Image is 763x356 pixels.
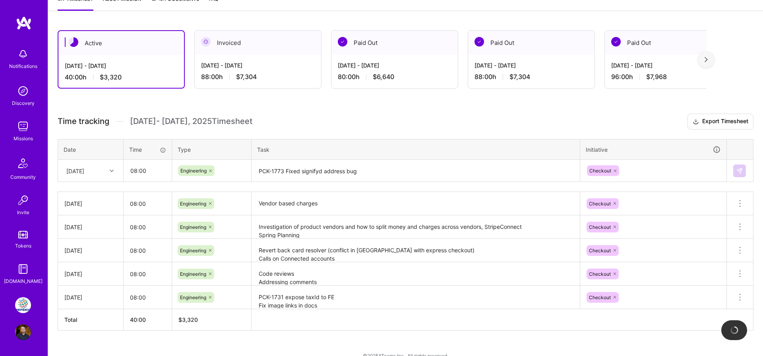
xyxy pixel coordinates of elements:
div: [DATE] [66,166,84,175]
div: Invite [17,208,29,217]
span: $7,968 [646,73,667,81]
img: User Avatar [15,324,31,340]
span: Engineering [180,248,206,253]
img: loading [730,326,738,334]
a: User Avatar [13,324,33,340]
span: Time tracking [58,116,109,126]
div: Discovery [12,99,35,107]
div: [DATE] - [DATE] [338,61,451,70]
span: $3,320 [100,73,122,81]
div: [DATE] - [DATE] [65,62,178,70]
div: [DATE] - [DATE] [474,61,588,70]
div: Active [58,31,184,55]
div: [DATE] - [DATE] [201,61,315,70]
span: Checkout [589,248,611,253]
button: Export Timesheet [687,114,753,130]
img: logo [16,16,32,30]
div: Notifications [9,62,37,70]
div: Paid Out [331,31,458,55]
div: Time [129,145,166,154]
img: PepsiCo: SodaStream Intl. 2024 AOP [15,297,31,313]
span: Engineering [180,201,206,207]
textarea: Vendor based charges [252,193,579,215]
img: Paid Out [338,37,347,46]
span: Checkout [589,294,611,300]
span: $ 3,320 [178,316,198,323]
input: HH:MM [124,193,172,214]
input: HH:MM [124,287,172,308]
div: [DATE] [64,223,117,231]
div: 80:00 h [338,73,451,81]
img: tokens [18,231,28,238]
span: Checkout [589,224,611,230]
div: Invoiced [195,31,321,55]
span: Engineering [180,224,206,230]
span: Engineering [180,271,206,277]
div: 88:00 h [474,73,588,81]
div: Community [10,173,36,181]
span: $7,304 [509,73,530,81]
div: [DATE] [64,270,117,278]
img: guide book [15,261,31,277]
img: discovery [15,83,31,99]
img: Paid Out [611,37,621,46]
th: Type [172,139,252,160]
span: Engineering [180,294,206,300]
textarea: Revert back card resolver (conflict in [GEOGRAPHIC_DATA] with express checkout) Calls on Connecte... [252,240,579,261]
div: Tokens [15,242,31,250]
input: HH:MM [124,240,172,261]
div: 88:00 h [201,73,315,81]
div: [DATE] [64,293,117,302]
a: PepsiCo: SodaStream Intl. 2024 AOP [13,297,33,313]
span: [DATE] - [DATE] , 2025 Timesheet [130,116,252,126]
span: Checkout [589,201,611,207]
span: Checkout [589,168,611,174]
div: Paid Out [605,31,731,55]
img: Community [14,154,33,173]
img: teamwork [15,118,31,134]
textarea: PCK-1773 Fixed signifyd address bug [252,161,579,182]
div: null [733,164,747,177]
div: [DOMAIN_NAME] [4,277,43,285]
span: $6,640 [373,73,394,81]
textarea: PCK-1731 expose taxId to FE Fix image links in docs Helped with tiered campaigns fix [252,286,579,308]
i: icon Chevron [110,169,114,173]
div: [DATE] - [DATE] [611,61,725,70]
div: Paid Out [468,31,595,55]
i: icon Download [693,118,699,126]
input: HH:MM [124,217,172,238]
span: Checkout [589,271,611,277]
img: bell [15,46,31,62]
span: $7,304 [236,73,257,81]
input: HH:MM [124,263,172,284]
th: Task [252,139,580,160]
div: [DATE] [64,246,117,255]
span: Engineering [180,168,207,174]
input: HH:MM [124,160,171,181]
div: 40:00 h [65,73,178,81]
th: 40:00 [124,309,172,331]
div: 96:00 h [611,73,725,81]
img: Submit [736,168,743,174]
img: Invoiced [201,37,211,46]
textarea: Code reviews Addressing comments [252,263,579,285]
img: right [705,57,708,62]
th: Date [58,139,124,160]
img: Active [69,37,78,47]
img: Invite [15,192,31,208]
div: Missions [14,134,33,143]
textarea: Investigation of product vendors and how to split money and charges across vendors, StripeConnect... [252,216,579,238]
th: Total [58,309,124,331]
div: Initiative [586,145,721,154]
img: Paid Out [474,37,484,46]
div: [DATE] [64,199,117,208]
